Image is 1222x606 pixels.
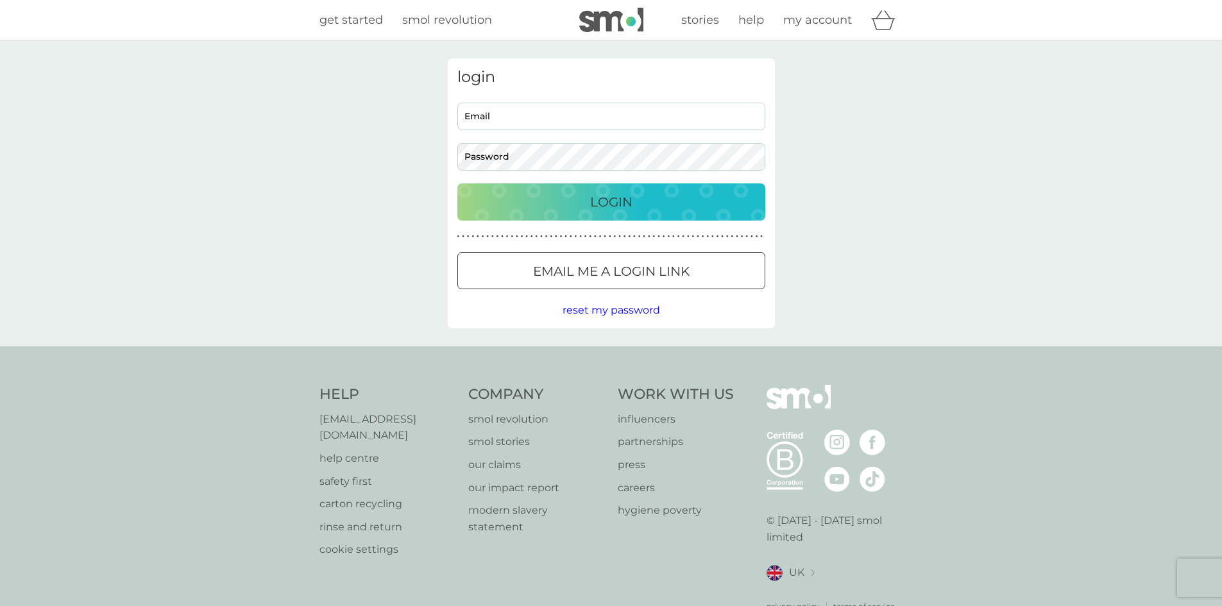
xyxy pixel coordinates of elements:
[468,480,605,496] a: our impact report
[319,13,383,27] span: get started
[536,233,538,240] p: ●
[468,433,605,450] p: smol stories
[564,233,567,240] p: ●
[824,466,850,492] img: visit the smol Youtube page
[628,233,631,240] p: ●
[457,183,765,221] button: Login
[618,411,734,428] p: influencers
[860,430,885,455] img: visit the smol Facebook page
[521,233,523,240] p: ●
[624,233,626,240] p: ●
[468,457,605,473] a: our claims
[468,502,605,535] a: modern slavery statement
[319,385,456,405] h4: Help
[783,13,852,27] span: my account
[457,68,765,87] h3: login
[482,233,484,240] p: ●
[756,233,758,240] p: ●
[486,233,489,240] p: ●
[609,233,611,240] p: ●
[738,13,764,27] span: help
[477,233,479,240] p: ●
[545,233,548,240] p: ●
[653,233,656,240] p: ●
[319,496,456,512] a: carton recycling
[618,457,734,473] a: press
[599,233,602,240] p: ●
[462,233,464,240] p: ●
[540,233,543,240] p: ●
[319,519,456,535] a: rinse and return
[681,11,719,29] a: stories
[738,11,764,29] a: help
[767,512,903,545] p: © [DATE] - [DATE] smol limited
[468,411,605,428] a: smol revolution
[496,233,499,240] p: ●
[516,233,518,240] p: ●
[604,233,606,240] p: ●
[468,385,605,405] h4: Company
[618,433,734,450] a: partnerships
[402,13,492,27] span: smol revolution
[717,233,719,240] p: ●
[589,233,591,240] p: ●
[618,480,734,496] p: careers
[697,233,699,240] p: ●
[618,385,734,405] h4: Work With Us
[579,233,582,240] p: ●
[871,7,903,33] div: basket
[550,233,552,240] p: ●
[789,564,804,581] span: UK
[594,233,597,240] p: ●
[751,233,753,240] p: ●
[677,233,680,240] p: ●
[672,233,675,240] p: ●
[860,466,885,492] img: visit the smol Tiktok page
[511,233,513,240] p: ●
[731,233,734,240] p: ●
[614,233,616,240] p: ●
[618,502,734,519] a: hygiene poverty
[319,411,456,444] a: [EMAIL_ADDRESS][DOMAIN_NAME]
[767,565,783,581] img: UK flag
[525,233,528,240] p: ●
[667,233,670,240] p: ●
[319,11,383,29] a: get started
[643,233,645,240] p: ●
[563,304,660,316] span: reset my password
[579,8,643,32] img: smol
[726,233,729,240] p: ●
[471,233,474,240] p: ●
[658,233,660,240] p: ●
[560,233,563,240] p: ●
[457,233,460,240] p: ●
[467,233,470,240] p: ●
[457,252,765,289] button: Email me a login link
[648,233,650,240] p: ●
[721,233,724,240] p: ●
[402,11,492,29] a: smol revolution
[745,233,748,240] p: ●
[706,233,709,240] p: ●
[575,233,577,240] p: ●
[741,233,743,240] p: ●
[501,233,504,240] p: ●
[319,473,456,490] a: safety first
[319,541,456,558] a: cookie settings
[618,233,621,240] p: ●
[633,233,636,240] p: ●
[533,261,690,282] p: Email me a login link
[319,450,456,467] a: help centre
[530,233,533,240] p: ●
